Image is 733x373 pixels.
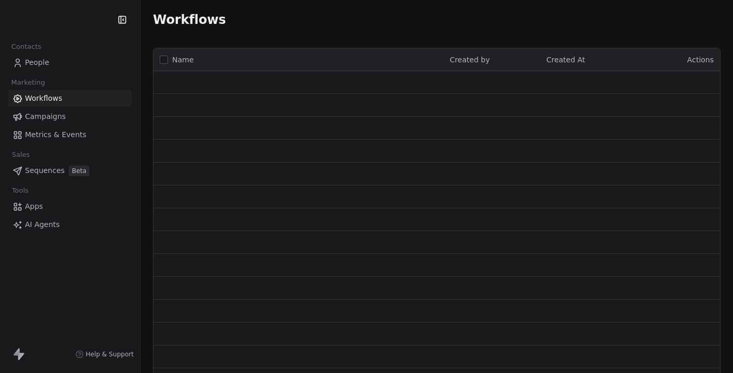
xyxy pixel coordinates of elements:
[25,129,86,140] span: Metrics & Events
[449,56,490,64] span: Created by
[25,201,43,212] span: Apps
[25,57,49,68] span: People
[8,198,132,215] a: Apps
[86,350,134,358] span: Help & Support
[8,54,132,71] a: People
[8,216,132,233] a: AI Agents
[8,108,132,125] a: Campaigns
[7,147,34,163] span: Sales
[546,56,585,64] span: Created At
[687,56,714,64] span: Actions
[75,350,134,358] a: Help & Support
[25,111,66,122] span: Campaigns
[8,162,132,179] a: SequencesBeta
[153,12,226,27] span: Workflows
[25,219,60,230] span: AI Agents
[8,126,132,143] a: Metrics & Events
[7,75,49,90] span: Marketing
[172,55,194,65] span: Name
[69,166,89,176] span: Beta
[25,165,65,176] span: Sequences
[7,183,33,198] span: Tools
[25,93,62,104] span: Workflows
[8,90,132,107] a: Workflows
[7,39,46,55] span: Contacts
